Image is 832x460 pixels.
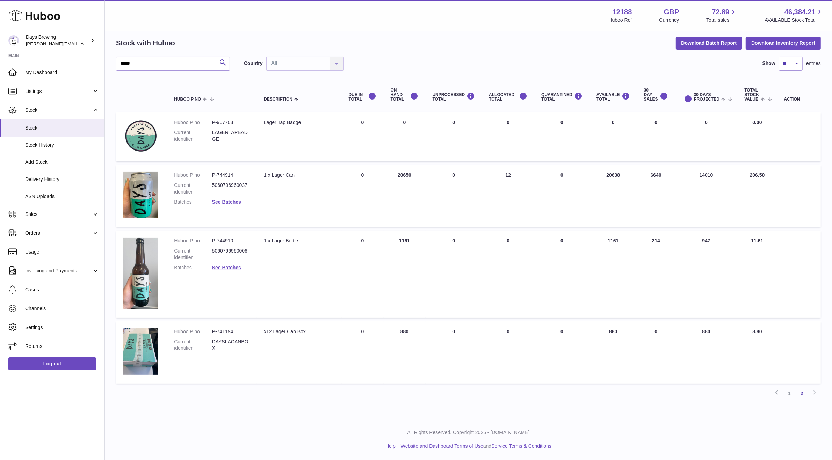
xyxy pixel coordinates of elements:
span: Description [264,97,292,102]
dt: Batches [174,199,212,205]
td: 1161 [589,231,637,317]
span: 30 DAYS PROJECTED [694,93,719,102]
dd: 5060796960006 [212,248,250,261]
div: Days Brewing [26,34,89,47]
a: 72.89 Total sales [706,7,737,23]
dt: Huboo P no [174,328,212,335]
dt: Current identifier [174,182,212,195]
a: Service Terms & Conditions [491,443,551,449]
a: See Batches [212,265,241,270]
span: Returns [25,343,99,350]
td: 0 [426,321,482,384]
dt: Huboo P no [174,238,212,244]
div: DUE IN TOTAL [349,92,377,102]
div: x12 Lager Can Box [264,328,334,335]
span: ASN Uploads [25,193,99,200]
span: 0.00 [752,119,762,125]
td: 20650 [384,165,426,227]
div: Lager Tap Badge [264,119,334,126]
td: 0 [482,231,534,317]
div: Action [784,97,814,102]
h2: Stock with Huboo [116,38,175,48]
span: Huboo P no [174,97,201,102]
td: 880 [384,321,426,384]
a: 2 [796,387,808,400]
span: 0 [560,119,563,125]
span: entries [806,60,821,67]
td: 0 [426,112,482,161]
span: Listings [25,88,92,95]
dt: Current identifier [174,338,212,352]
span: Stock History [25,142,99,148]
td: 20638 [589,165,637,227]
span: 206.50 [750,172,765,178]
td: 0 [482,321,534,384]
dd: P-741194 [212,328,250,335]
dd: 5060796960037 [212,182,250,195]
td: 12 [482,165,534,227]
dd: DAYSLACANBOX [212,338,250,352]
dd: P-967703 [212,119,250,126]
td: 0 [342,165,384,227]
span: 11.61 [751,238,764,243]
div: Huboo Ref [609,17,632,23]
span: 72.89 [712,7,729,17]
td: 14010 [675,165,738,227]
span: Delivery History [25,176,99,183]
button: Download Inventory Report [746,37,821,49]
img: product image [123,119,158,153]
div: AVAILABLE Total [596,92,630,102]
td: 0 [342,112,384,161]
a: 46,384.21 AVAILABLE Stock Total [765,7,824,23]
span: [PERSON_NAME][EMAIL_ADDRESS][DOMAIN_NAME] [26,41,140,46]
td: 1161 [384,231,426,317]
dt: Batches [174,264,212,271]
div: UNPROCESSED Total [433,92,475,102]
dd: P-744910 [212,238,250,244]
span: Total sales [706,17,737,23]
dt: Current identifier [174,129,212,143]
li: and [398,443,551,450]
span: Sales [25,211,92,218]
button: Download Batch Report [676,37,743,49]
td: 0 [675,112,738,161]
td: 0 [637,321,675,384]
td: 0 [589,112,637,161]
span: 0 [560,329,563,334]
td: 0 [426,165,482,227]
td: 0 [384,112,426,161]
span: Stock [25,107,92,114]
dt: Huboo P no [174,119,212,126]
img: greg@daysbrewing.com [8,35,19,46]
td: 6640 [637,165,675,227]
div: 1 x Lager Bottle [264,238,334,244]
span: AVAILABLE Stock Total [765,17,824,23]
td: 0 [426,231,482,317]
a: See Batches [212,199,241,205]
span: Usage [25,249,99,255]
div: ON HAND Total [391,88,419,102]
img: product image [123,172,158,218]
span: Invoicing and Payments [25,268,92,274]
span: Add Stock [25,159,99,166]
td: 0 [342,231,384,317]
td: 0 [342,321,384,384]
td: 880 [589,321,637,384]
dd: LAGERTAPBADGE [212,129,250,143]
label: Show [762,60,775,67]
span: My Dashboard [25,69,99,76]
strong: GBP [664,7,679,17]
div: ALLOCATED Total [489,92,527,102]
span: Total stock value [744,88,759,102]
span: Cases [25,286,99,293]
td: 947 [675,231,738,317]
td: 880 [675,321,738,384]
strong: 12188 [613,7,632,17]
td: 0 [637,112,675,161]
span: Channels [25,305,99,312]
div: Currency [659,17,679,23]
div: QUARANTINED Total [541,92,583,102]
span: 0 [560,238,563,243]
label: Country [244,60,263,67]
td: 0 [482,112,534,161]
